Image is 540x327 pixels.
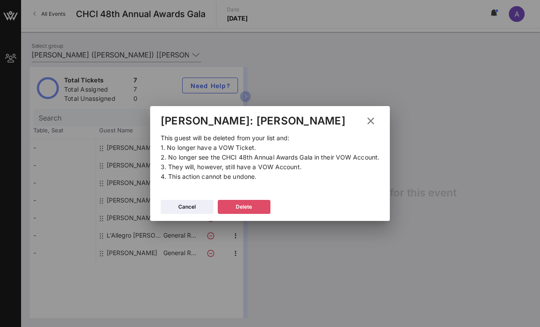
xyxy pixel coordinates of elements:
button: Cancel [161,200,213,214]
p: This guest will be deleted from your list and: 1. No longer have a VOW Ticket. 2. No longer see t... [161,133,379,181]
div: Cancel [178,203,196,211]
div: Delete [236,203,252,211]
div: [PERSON_NAME]: [PERSON_NAME] [161,114,346,128]
button: Delete [218,200,270,214]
